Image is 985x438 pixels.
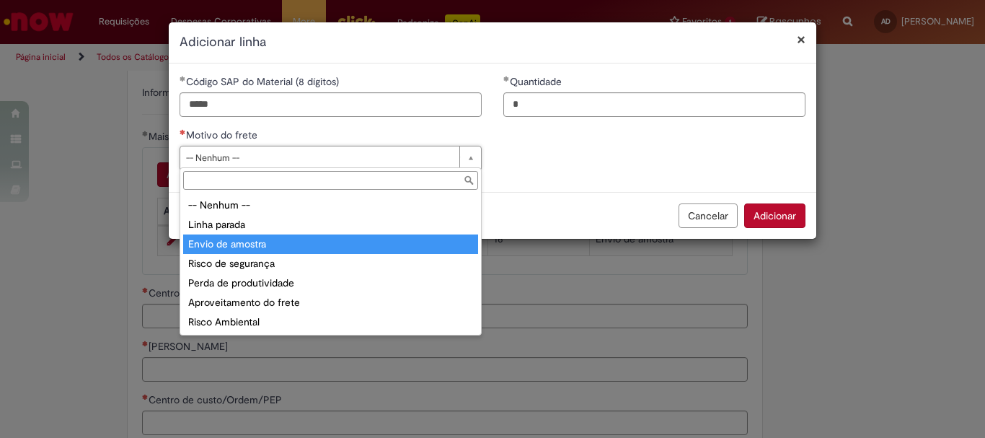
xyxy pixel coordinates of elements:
div: Risco Ambiental [183,312,478,332]
ul: Motivo do frete [180,193,481,335]
div: Aproveitamento do frete [183,293,478,312]
div: Linha parada [183,215,478,235]
div: Perda de produtividade [183,273,478,293]
div: Risco de segurança [183,254,478,273]
div: Envio de amostra [183,235,478,254]
div: -- Nenhum -- [183,196,478,215]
